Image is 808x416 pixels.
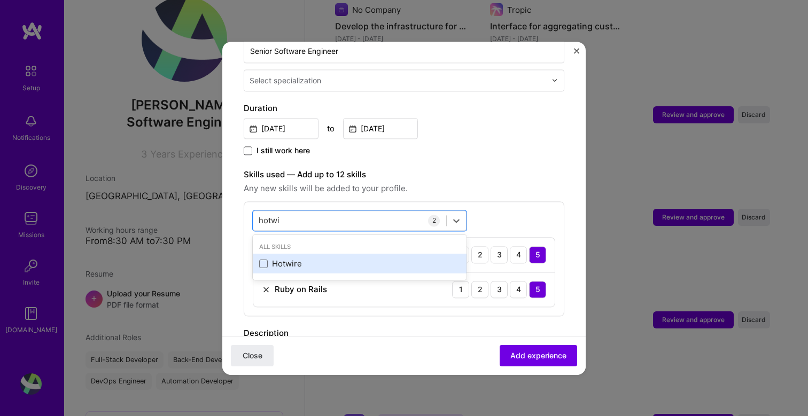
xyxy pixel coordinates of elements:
[250,75,321,86] div: Select specialization
[491,246,508,263] div: 3
[243,350,262,360] span: Close
[551,77,558,83] img: drop icon
[327,123,335,134] div: to
[471,246,488,263] div: 2
[262,285,270,294] img: Remove
[259,258,460,270] div: Hotwire
[491,281,508,298] div: 3
[275,284,327,295] div: Ruby on Rails
[510,350,566,360] span: Add experience
[574,48,579,59] button: Close
[244,328,289,338] label: Description
[244,168,564,181] label: Skills used — Add up to 12 skills
[452,281,469,298] div: 1
[244,118,318,139] input: Date
[244,182,564,195] span: Any new skills will be added to your profile.
[510,246,527,263] div: 4
[529,246,546,263] div: 5
[428,215,440,226] div: 2
[244,102,564,115] label: Duration
[253,241,467,253] div: All Skills
[244,40,564,63] input: Role name
[510,281,527,298] div: 4
[257,145,310,156] span: I still work here
[500,344,577,366] button: Add experience
[231,344,274,366] button: Close
[529,281,546,298] div: 5
[343,118,418,139] input: Date
[471,281,488,298] div: 2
